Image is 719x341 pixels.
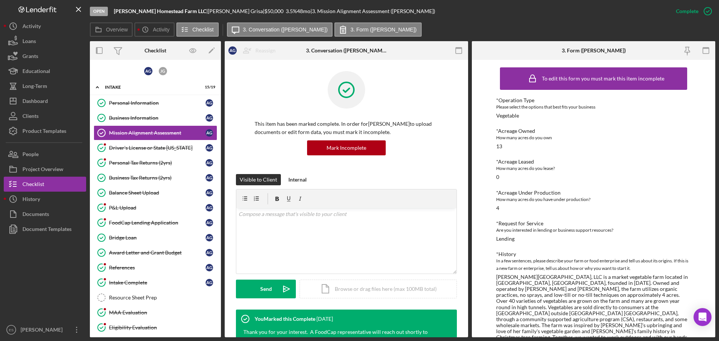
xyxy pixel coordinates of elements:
div: Resource Sheet Prep [109,295,217,301]
a: Product Templates [4,124,86,138]
div: Lending [496,236,515,242]
a: History [4,192,86,207]
div: Long-Term [22,79,47,95]
div: Clients [22,109,39,125]
div: Please select the options that best fits your business [496,103,691,111]
button: Loans [4,34,86,49]
div: How many acres do you lease? [496,165,691,172]
label: Checklist [192,27,214,33]
div: *Operation Type [496,97,691,103]
div: [PERSON_NAME] [19,322,67,339]
div: Send [260,280,272,298]
div: Activity [22,19,41,36]
label: 3. Form ([PERSON_NAME]) [351,27,417,33]
a: Eligibility Evaluation [94,320,217,335]
a: Mission Alignment AssessmentAG [94,125,217,140]
div: Document Templates [22,222,72,238]
button: Long-Term [4,79,86,94]
a: Documents [4,207,86,222]
a: P&L UploadAG [94,200,217,215]
div: Bridge Loan [109,235,206,241]
div: A G [206,174,213,182]
div: A G [206,234,213,241]
a: Award Letter and Grant BudgetAG [94,245,217,260]
span: $50,000 [264,8,283,14]
div: Vegetable [496,113,519,119]
div: Personal Information [109,100,206,106]
div: Checklist [145,48,166,54]
div: 15 / 19 [202,85,215,89]
div: Educational [22,64,50,80]
div: | 3. Mission Alignment Assessment ([PERSON_NAME]) [310,8,435,14]
a: Personal Tax Returns (2yrs)AG [94,155,217,170]
button: Internal [285,174,310,185]
div: *Acreage Owned [496,128,691,134]
button: Overview [90,22,133,37]
a: Driver's License or State [US_STATE]AG [94,140,217,155]
button: Activity [4,19,86,34]
div: Eligibility Evaluation [109,325,217,331]
button: Document Templates [4,222,86,237]
a: Bridge LoanAG [94,230,217,245]
div: FoodCap Lending Application [109,220,206,226]
div: | [114,8,208,14]
time: 2025-08-05 16:35 [316,316,333,322]
div: People [22,147,39,164]
label: Overview [106,27,128,33]
div: How many acres do you own [496,134,691,141]
div: Dashboard [22,94,48,110]
div: Project Overview [22,162,63,179]
div: A G [206,219,213,226]
a: Resource Sheet Prep [94,290,217,305]
div: Reassign [255,43,276,58]
div: Internal [288,174,307,185]
div: A G [206,264,213,271]
button: Complete [668,4,715,19]
div: *History [496,251,691,257]
div: A G [206,204,213,211]
div: Product Templates [22,124,66,140]
div: Intake [105,85,197,89]
a: Personal InformationAG [94,95,217,110]
div: A G [206,144,213,152]
div: Intake Complete [109,280,206,286]
label: 3. Conversation ([PERSON_NAME]) [243,27,328,33]
div: MAA Evaluation [109,310,217,316]
a: Grants [4,49,86,64]
button: AGReassign [225,43,283,58]
label: Activity [153,27,169,33]
div: A G [206,99,213,107]
div: Are you interested in lending or business support resources? [496,226,691,234]
button: Checklist [176,22,219,37]
div: Open [90,7,108,16]
div: You Marked this Complete [255,316,315,322]
div: 3. Conversation ([PERSON_NAME]) [306,48,387,54]
a: Business InformationAG [94,110,217,125]
div: Business Tax Returns (2yrs) [109,175,206,181]
button: People [4,147,86,162]
button: Checklist [4,177,86,192]
button: Project Overview [4,162,86,177]
div: J G [159,67,167,75]
div: Documents [22,207,49,223]
div: A G [206,279,213,286]
button: Dashboard [4,94,86,109]
text: ES [9,328,14,332]
button: ES[PERSON_NAME] [4,322,86,337]
b: [PERSON_NAME] Homestead Farm LLC [114,8,206,14]
div: History [22,192,40,208]
div: Checklist [22,177,44,194]
div: In a few sentences, please describe your farm or food enterprise and tell us about its origins. I... [496,257,691,272]
div: Driver's License or State [US_STATE] [109,145,206,151]
div: 3.5 % [286,8,297,14]
a: Educational [4,64,86,79]
a: Intake CompleteAG [94,275,217,290]
div: Balance Sheet Upload [109,190,206,196]
a: Clients [4,109,86,124]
